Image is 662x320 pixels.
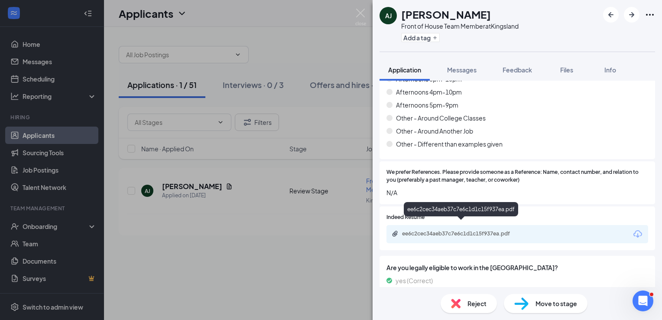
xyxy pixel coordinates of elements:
div: ee6c2cec34aeb37c7e6c1d1c15f937ea.pdf [402,230,523,237]
span: Other - Around Another Job [396,126,473,136]
iframe: Intercom live chat [633,291,653,311]
span: N/A [386,188,648,197]
svg: Plus [432,35,438,40]
span: Move to stage [535,299,577,308]
a: Paperclipee6c2cec34aeb37c7e6c1d1c15f937ea.pdf [392,230,532,238]
span: Feedback [503,66,532,74]
span: We prefer References. Please provide someone as a Reference: Name, contact number, and relation t... [386,168,648,185]
div: Front of House Team Member at Kingsland [401,22,519,30]
span: Info [604,66,616,74]
h1: [PERSON_NAME] [401,7,491,22]
button: ArrowLeftNew [603,7,619,23]
span: Other - Different than examples given [396,139,503,149]
span: Messages [447,66,477,74]
div: ee6c2cec34aeb37c7e6c1d1c15f937ea.pdf [404,202,518,216]
span: Afternoons 5pm-9pm [396,100,458,110]
button: PlusAdd a tag [401,33,440,42]
span: Indeed Resume [386,213,425,222]
svg: Ellipses [645,10,655,20]
svg: ArrowLeftNew [606,10,616,20]
span: Are you legally eligible to work in the [GEOGRAPHIC_DATA]? [386,263,648,272]
span: Files [560,66,573,74]
span: Application [388,66,421,74]
span: Reject [467,299,487,308]
button: ArrowRight [624,7,639,23]
span: Other - Around College Classes [396,113,486,123]
svg: Paperclip [392,230,399,237]
div: AJ [385,11,392,20]
span: Afternoons 4pm-10pm [396,87,462,97]
svg: ArrowRight [626,10,637,20]
svg: Download [633,229,643,239]
span: yes (Correct) [396,276,433,285]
